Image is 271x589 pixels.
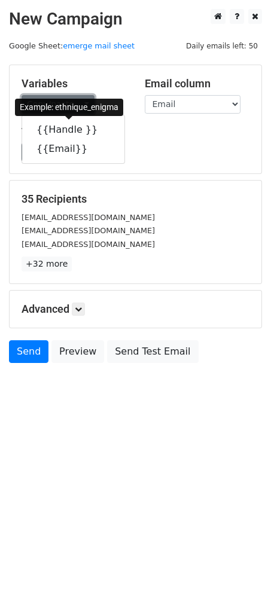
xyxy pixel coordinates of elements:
[9,340,48,363] a: Send
[182,41,262,50] a: Daily emails left: 50
[63,41,135,50] a: emerge mail sheet
[211,532,271,589] iframe: Chat Widget
[182,39,262,53] span: Daily emails left: 50
[22,257,72,271] a: +32 more
[22,240,155,249] small: [EMAIL_ADDRESS][DOMAIN_NAME]
[15,99,123,116] div: Example: ethnique_enigma
[9,9,262,29] h2: New Campaign
[22,213,155,222] small: [EMAIL_ADDRESS][DOMAIN_NAME]
[22,139,124,158] a: {{Email}}
[145,77,250,90] h5: Email column
[22,226,155,235] small: [EMAIL_ADDRESS][DOMAIN_NAME]
[107,340,198,363] a: Send Test Email
[9,41,135,50] small: Google Sheet:
[22,303,249,316] h5: Advanced
[22,77,127,90] h5: Variables
[211,532,271,589] div: 聊天小组件
[51,340,104,363] a: Preview
[22,193,249,206] h5: 35 Recipients
[22,120,124,139] a: {{Handle }}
